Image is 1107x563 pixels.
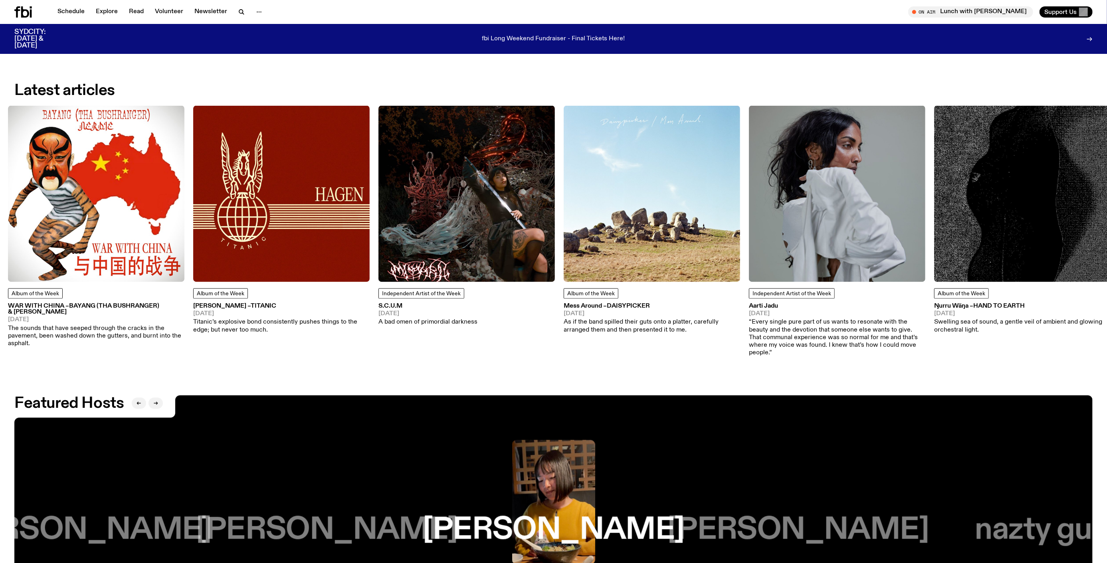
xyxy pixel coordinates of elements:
[378,304,477,310] h3: S.C.U.M
[749,304,925,357] a: Aarti Jadu[DATE]“Every single pure part of us wants to resonate with the beauty and the devotion ...
[91,6,123,18] a: Explore
[564,288,618,299] a: Album of the Week
[749,288,835,299] a: Independent Artist of the Week
[973,303,1025,310] span: Hand To Earth
[607,303,650,310] span: Daisypicker
[8,304,184,316] h3: WAR WITH CHINA –
[564,304,740,334] a: Mess Around –Daisypicker[DATE]As if the band spilled their guts onto a platter, carefully arrange...
[251,303,276,310] span: Titanic
[378,319,477,326] p: A bad omen of primordial darkness
[53,6,89,18] a: Schedule
[12,291,59,297] span: Album of the Week
[934,288,989,299] a: Album of the Week
[150,6,188,18] a: Volunteer
[193,304,370,310] h3: [PERSON_NAME] –
[938,291,985,297] span: Album of the Week
[382,291,461,297] span: Independent Artist of the Week
[482,36,625,43] p: fbi Long Weekend Fundraiser - Final Tickets Here!
[14,396,124,411] h2: Featured Hosts
[8,288,63,299] a: Album of the Week
[378,288,464,299] a: Independent Artist of the Week
[196,515,457,545] h3: [PERSON_NAME]
[378,304,477,327] a: S.C.U.M[DATE]A bad omen of primordial darkness
[1040,6,1093,18] button: Support Us
[124,6,149,18] a: Read
[749,311,925,317] span: [DATE]
[564,311,740,317] span: [DATE]
[190,6,232,18] a: Newsletter
[193,319,370,334] p: Titanic’s explosive bond consistently pushes things to the edge; but never too much.
[564,319,740,334] p: As if the band spilled their guts onto a platter, carefully arranged them and then presented it t...
[193,311,370,317] span: [DATE]
[14,83,115,98] h2: Latest articles
[193,288,248,299] a: Album of the Week
[378,311,477,317] span: [DATE]
[564,304,740,310] h3: Mess Around –
[193,304,370,334] a: [PERSON_NAME] –Titanic[DATE]Titanic’s explosive bond consistently pushes things to the edge; but ...
[667,515,929,545] h3: [PERSON_NAME]
[749,304,925,310] h3: Aarti Jadu
[14,29,65,49] h3: SYDCITY: [DATE] & [DATE]
[8,304,184,348] a: WAR WITH CHINA –BAYANG (tha Bushranger) & [PERSON_NAME][DATE]The sounds that have seeped through ...
[753,291,831,297] span: Independent Artist of the Week
[1044,8,1077,16] span: Support Us
[8,317,184,323] span: [DATE]
[8,303,159,316] span: BAYANG (tha Bushranger) & [PERSON_NAME]
[8,325,184,348] p: The sounds that have seeped through the cracks in the pavement, been washed down the gutters, and...
[423,515,684,545] h3: [PERSON_NAME]
[749,319,925,357] p: “Every single pure part of us wants to resonate with the beauty and the devotion that someone els...
[567,291,615,297] span: Album of the Week
[908,6,1033,18] button: On AirLunch with [PERSON_NAME]
[197,291,244,297] span: Album of the Week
